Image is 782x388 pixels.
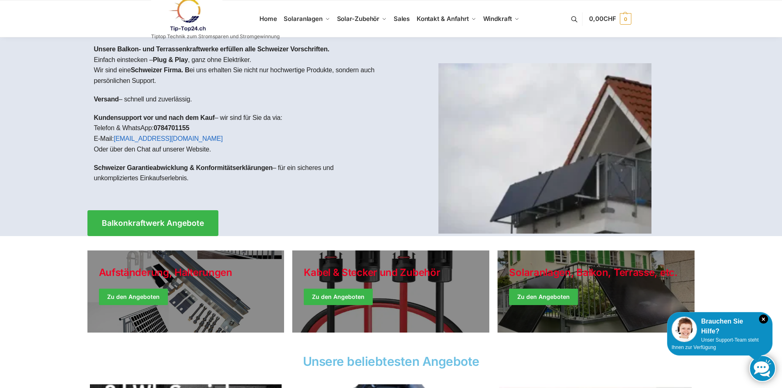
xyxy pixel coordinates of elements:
span: Solar-Zubehör [337,15,380,23]
span: Unser Support-Team steht Ihnen zur Verfügung [672,337,759,350]
a: Balkonkraftwerk Angebote [87,210,218,236]
span: Solaranlagen [284,15,323,23]
strong: Kundensupport vor und nach dem Kauf [94,114,215,121]
a: Winter Jackets [498,250,695,333]
p: – wir sind für Sie da via: Telefon & WhatsApp: E-Mail: Oder über den Chat auf unserer Website. [94,112,385,154]
span: Kontakt & Anfahrt [417,15,469,23]
a: Holiday Style [292,250,489,333]
a: Holiday Style [87,250,284,333]
a: 0,00CHF 0 [589,7,631,31]
p: Wir sind eine ei uns erhalten Sie nicht nur hochwertige Produkte, sondern auch persönlichen Support. [94,65,385,86]
a: Solar-Zubehör [333,0,390,37]
span: Windkraft [483,15,512,23]
div: Einfach einstecken – , ganz ohne Elektriker. [87,37,391,198]
a: Sales [390,0,413,37]
a: Kontakt & Anfahrt [413,0,479,37]
img: Home 1 [438,63,651,234]
strong: Versand [94,96,119,103]
strong: Plug & Play [153,56,188,63]
div: Brauchen Sie Hilfe? [672,317,768,336]
span: 0,00 [589,15,616,23]
a: [EMAIL_ADDRESS][DOMAIN_NAME] [114,135,223,142]
span: CHF [603,15,616,23]
p: – schnell und zuverlässig. [94,94,385,105]
img: Customer service [672,317,697,342]
span: Balkonkraftwerk Angebote [102,219,204,227]
span: Sales [394,15,410,23]
strong: Schweizer Garantieabwicklung & Konformitätserklärungen [94,164,273,171]
span: 0 [620,13,631,25]
p: Tiptop Technik zum Stromsparen und Stromgewinnung [151,34,280,39]
a: Solaranlagen [280,0,333,37]
h2: Unsere beliebtesten Angebote [87,355,695,367]
strong: Unsere Balkon- und Terrassenkraftwerke erfüllen alle Schweizer Vorschriften. [94,46,330,53]
strong: 0784701155 [154,124,189,131]
i: Schließen [759,315,768,324]
p: – für ein sicheres und unkompliziertes Einkaufserlebnis. [94,163,385,184]
a: Windkraft [479,0,523,37]
strong: Schweizer Firma. B [131,67,189,73]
